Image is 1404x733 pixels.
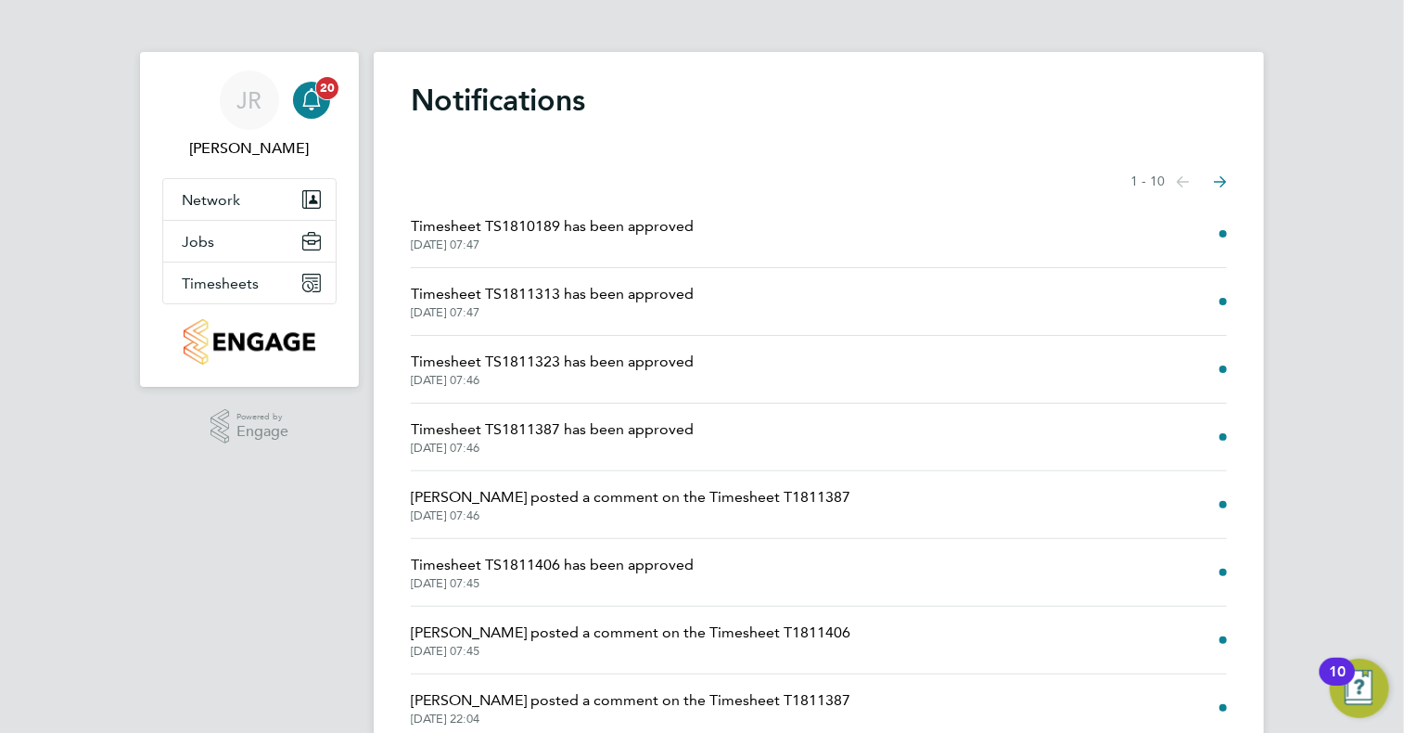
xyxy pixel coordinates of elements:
button: Jobs [163,221,336,262]
a: [PERSON_NAME] posted a comment on the Timesheet T1811406[DATE] 07:45 [411,622,850,659]
a: Timesheet TS1811323 has been approved[DATE] 07:46 [411,351,694,388]
span: Engage [236,424,288,440]
span: [PERSON_NAME] posted a comment on the Timesheet T1811387 [411,486,850,508]
button: Network [163,179,336,220]
span: Timesheets [182,275,259,292]
a: Powered byEngage [211,409,289,444]
span: Jobs [182,233,214,251]
a: [PERSON_NAME] posted a comment on the Timesheet T1811387[DATE] 22:04 [411,689,850,727]
span: [DATE] 07:46 [411,441,694,456]
span: [DATE] 22:04 [411,712,850,727]
span: [DATE] 07:46 [411,373,694,388]
span: 20 [316,77,338,99]
span: JR [237,88,262,112]
span: [PERSON_NAME] posted a comment on the Timesheet T1811406 [411,622,850,644]
span: Timesheet TS1811313 has been approved [411,283,694,305]
div: 10 [1329,672,1346,696]
h1: Notifications [411,82,1227,119]
button: Open Resource Center, 10 new notifications [1330,659,1389,718]
span: [DATE] 07:47 [411,238,694,252]
span: [DATE] 07:46 [411,508,850,523]
a: JR[PERSON_NAME] [162,71,337,160]
span: Timesheet TS1811406 has been approved [411,554,694,576]
span: [DATE] 07:45 [411,576,694,591]
button: Timesheets [163,263,336,303]
span: [DATE] 07:47 [411,305,694,320]
a: Timesheet TS1811387 has been approved[DATE] 07:46 [411,418,694,456]
span: Timesheet TS1811323 has been approved [411,351,694,373]
span: Timesheet TS1810189 has been approved [411,215,694,238]
span: [DATE] 07:45 [411,644,850,659]
span: [PERSON_NAME] posted a comment on the Timesheet T1811387 [411,689,850,712]
a: [PERSON_NAME] posted a comment on the Timesheet T1811387[DATE] 07:46 [411,486,850,523]
nav: Select page of notifications list [1130,163,1227,200]
a: Go to home page [162,319,337,365]
img: countryside-properties-logo-retina.png [184,319,314,365]
span: Powered by [236,409,288,425]
span: Jay Rowles-Wise [162,137,337,160]
a: Timesheet TS1810189 has been approved[DATE] 07:47 [411,215,694,252]
a: Timesheet TS1811406 has been approved[DATE] 07:45 [411,554,694,591]
span: Timesheet TS1811387 has been approved [411,418,694,441]
nav: Main navigation [140,52,359,387]
a: 20 [293,71,330,130]
a: Timesheet TS1811313 has been approved[DATE] 07:47 [411,283,694,320]
span: Network [182,191,240,209]
span: 1 - 10 [1130,173,1165,191]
